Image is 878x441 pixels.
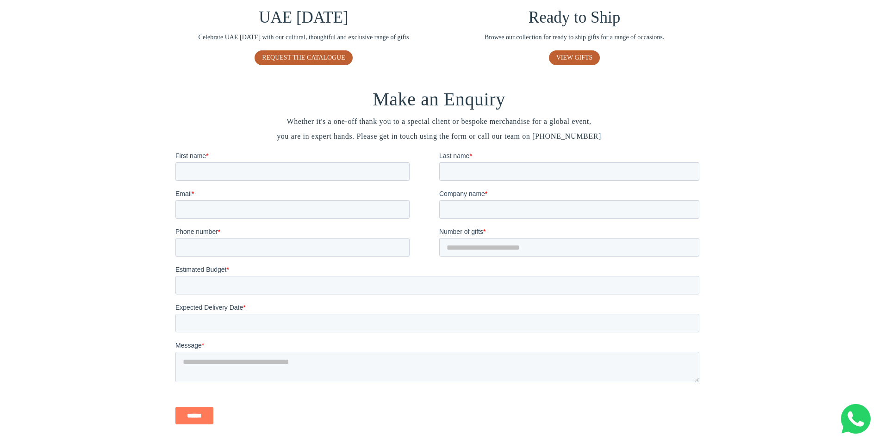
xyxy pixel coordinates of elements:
[841,404,871,434] img: Whatsapp
[556,54,593,61] span: VIEW GIFTS
[529,8,620,26] span: Ready to Ship
[373,89,505,110] span: Make an Enquiry
[175,32,432,43] span: Celebrate UAE [DATE] with our cultural, thoughtful and exclusive range of gifts
[255,50,353,65] a: REQUEST THE CATALOGUE
[549,50,600,65] a: VIEW GIFTS
[259,8,348,26] span: UAE [DATE]
[175,114,703,144] span: Whether it's a one-off thank you to a special client or bespoke merchandise for a global event, y...
[262,54,345,61] span: REQUEST THE CATALOGUE
[446,32,703,43] span: Browse our collection for ready to ship gifts for a range of occasions.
